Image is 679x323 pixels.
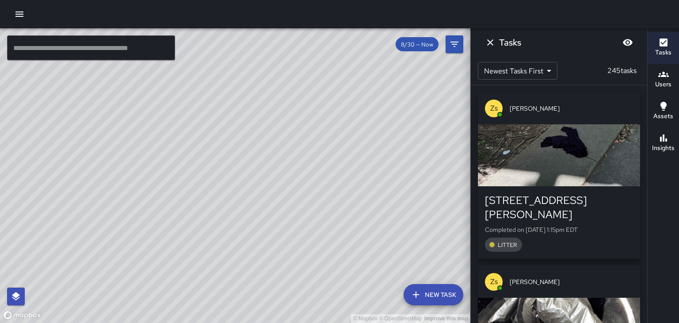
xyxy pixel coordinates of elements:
span: 8/30 — Now [396,41,439,48]
button: Filters [446,35,463,53]
button: Insights [648,127,679,159]
button: Zs[PERSON_NAME][STREET_ADDRESS][PERSON_NAME]Completed on [DATE] 1:15pm EDTLITTER [478,92,640,259]
h6: Tasks [655,48,671,58]
p: Zs [490,277,498,287]
h6: Insights [652,143,675,153]
p: Zs [490,103,498,114]
h6: Users [655,80,671,89]
button: Assets [648,96,679,127]
p: 245 tasks [604,65,640,76]
span: [PERSON_NAME] [510,104,633,113]
button: Users [648,64,679,96]
div: Newest Tasks First [478,62,557,80]
button: Dismiss [481,34,499,51]
p: Completed on [DATE] 1:15pm EDT [485,225,633,234]
span: LITTER [492,241,522,249]
h6: Tasks [499,35,521,50]
button: Blur [619,34,637,51]
h6: Assets [653,112,673,121]
button: New Task [404,284,463,305]
span: [PERSON_NAME] [510,277,633,286]
button: Tasks [648,32,679,64]
div: [STREET_ADDRESS][PERSON_NAME] [485,193,633,222]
